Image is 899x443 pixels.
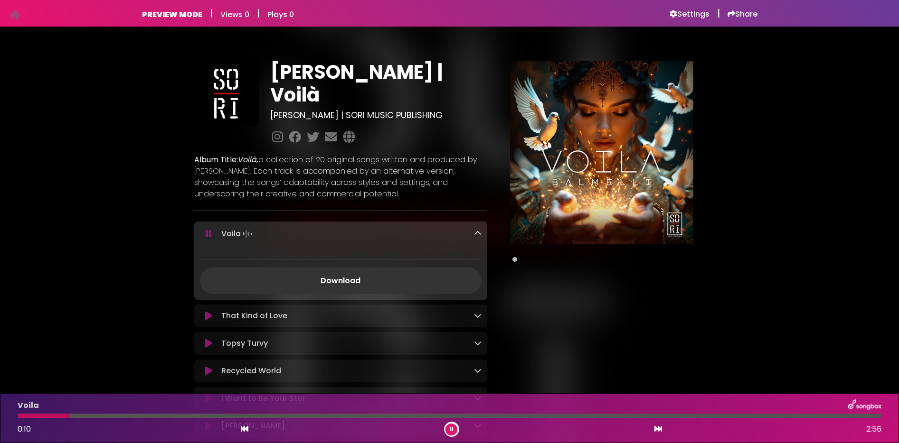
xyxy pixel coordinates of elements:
p: I Want to Be Your Star [221,393,305,404]
img: waveform4.gif [241,227,254,240]
p: a collection of 20 original songs written and produced by [PERSON_NAME]. Each track is accompanie... [194,154,488,200]
p: Recycled World [221,365,281,377]
h1: [PERSON_NAME] | Voilà [270,61,487,106]
img: songbox-logo-white.png [848,399,881,412]
p: Topsy Turvy [221,338,268,349]
h6: Views 0 [220,10,249,19]
p: Voila [18,400,39,411]
a: Settings [670,9,710,19]
img: VRz3AQUlePB6qDKFggpr [194,61,259,125]
h6: Plays 0 [267,10,294,19]
h5: | [717,8,720,19]
strong: Album Title: [194,154,258,165]
span: 0:10 [18,424,31,434]
p: That Kind of Love [221,310,287,322]
a: Download [200,268,482,294]
a: Share [728,9,757,19]
h6: PREVIEW MODE [142,10,202,19]
h5: | [210,8,213,19]
p: Voila [221,227,254,240]
img: Main Media [510,61,693,244]
h5: | [257,8,260,19]
span: 2:56 [866,424,881,435]
h3: [PERSON_NAME] | SORI MUSIC PUBLISHING [270,110,487,120]
em: Voilà, [238,154,258,165]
